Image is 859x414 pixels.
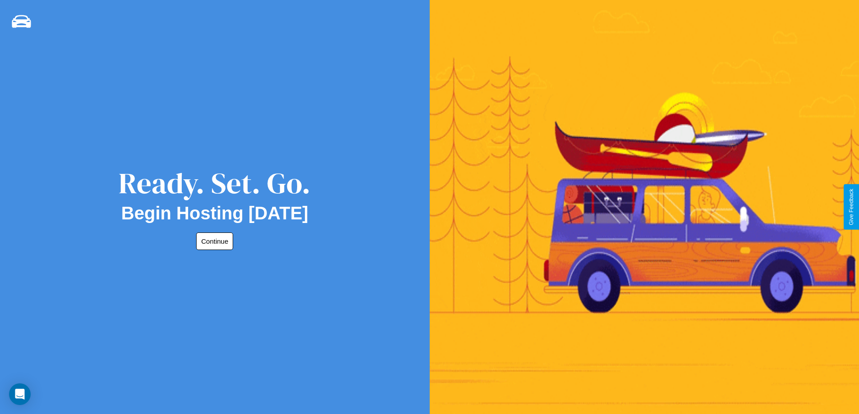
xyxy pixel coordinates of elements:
button: Continue [196,232,233,250]
h2: Begin Hosting [DATE] [121,203,308,223]
div: Open Intercom Messenger [9,383,31,405]
div: Ready. Set. Go. [119,163,311,203]
div: Give Feedback [848,189,854,225]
